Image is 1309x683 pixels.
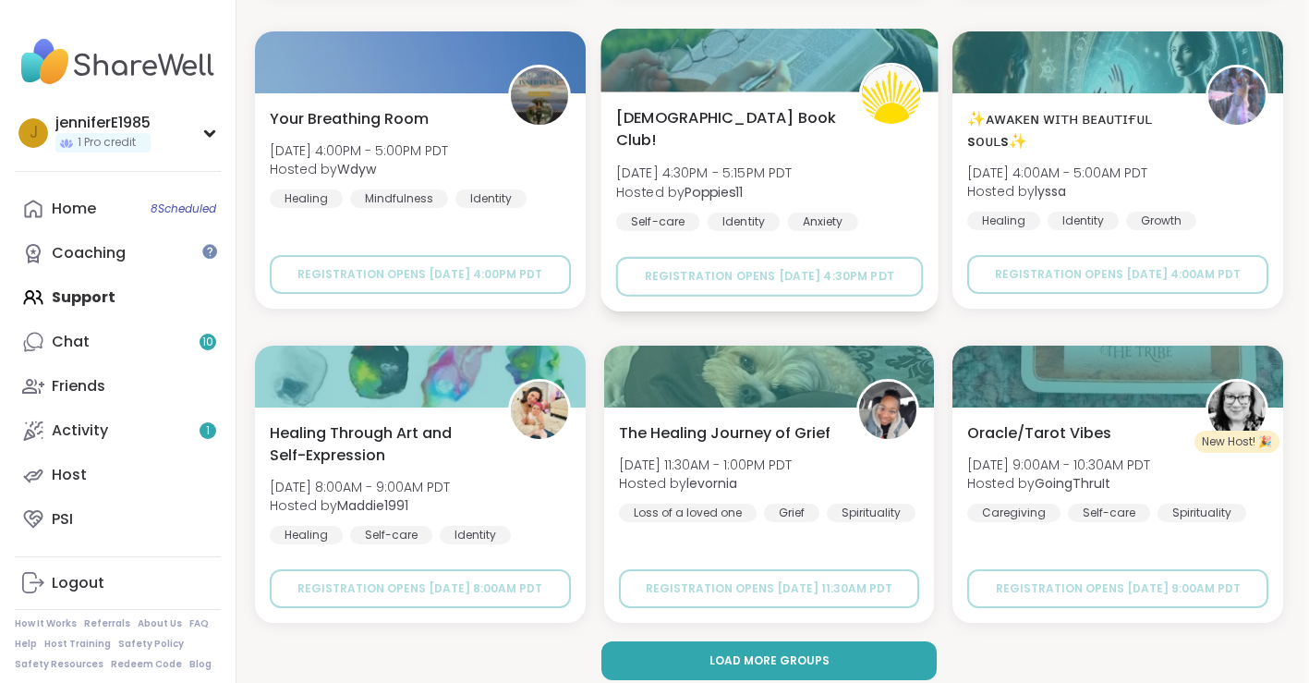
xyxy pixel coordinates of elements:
div: PSI [52,509,73,530]
div: Coaching [52,243,126,263]
span: [DATE] 11:30AM - 1:00PM PDT [619,456,792,474]
a: Host Training [44,638,111,651]
a: How It Works [15,617,77,630]
a: Coaching [15,231,221,275]
div: Chat [52,332,90,352]
div: Loss of a loved one [619,504,757,522]
div: Self-care [1068,504,1150,522]
span: The Healing Journey of Grief [619,422,830,445]
span: Hosted by [967,182,1147,201]
a: Host [15,453,221,497]
span: ✨ᴀᴡᴀᴋᴇɴ ᴡɪᴛʜ ʙᴇᴀᴜᴛɪғᴜʟ sᴏᴜʟs✨ [967,108,1185,152]
span: Your Breathing Room [270,108,429,130]
img: Wdyw [511,67,568,125]
img: GoingThruIt [1208,382,1266,439]
span: 1 [206,423,210,439]
span: [DATE] 8:00AM - 9:00AM PDT [270,478,450,496]
div: Logout [52,573,104,593]
a: FAQ [189,617,209,630]
span: Hosted by [615,182,792,201]
span: Registration opens [DATE] 4:00AM PDT [995,266,1241,282]
div: Growth [1126,212,1196,230]
b: Poppies11 [685,182,743,201]
button: Registration opens [DATE] 8:00AM PDT [270,569,571,608]
div: New Host! 🎉 [1194,431,1279,453]
span: [DEMOGRAPHIC_DATA] Book Club! [615,106,837,152]
span: Load more groups [709,653,830,669]
img: ShareWell Nav Logo [15,30,221,94]
div: Self-care [350,526,432,544]
a: Referrals [84,617,130,630]
span: [DATE] 4:30PM - 5:15PM PDT [615,164,792,182]
span: 1 Pro credit [78,135,136,151]
div: Identity [707,213,780,231]
span: j [30,121,38,145]
img: levornia [859,382,916,439]
a: Safety Resources [15,658,103,671]
a: Home8Scheduled [15,187,221,231]
img: Maddie1991 [511,382,568,439]
div: Activity [52,421,108,441]
span: Oracle/Tarot Vibes [967,422,1111,445]
div: Home [52,199,96,219]
button: Registration opens [DATE] 4:00PM PDT [270,255,571,294]
span: Hosted by [619,474,792,493]
button: Load more groups [601,641,937,680]
span: [DATE] 4:00AM - 5:00AM PDT [967,164,1147,182]
div: Identity [455,189,527,208]
span: [DATE] 9:00AM - 10:30AM PDT [967,456,1150,474]
div: Host [52,465,87,485]
div: Friends [52,376,105,396]
a: Friends [15,364,221,409]
a: About Us [138,617,182,630]
b: Maddie1991 [337,496,408,515]
div: Caregiving [967,504,1061,522]
b: GoingThruIt [1035,474,1110,493]
span: [DATE] 4:00PM - 5:00PM PDT [270,141,448,160]
span: Healing Through Art and Self-Expression [270,422,488,467]
b: levornia [686,474,737,493]
a: Activity1 [15,409,221,453]
div: Spirituality [1157,504,1246,522]
span: 8 Scheduled [151,201,216,216]
iframe: Spotlight [202,244,217,259]
b: lyssa [1035,182,1066,201]
span: Registration opens [DATE] 4:00PM PDT [297,266,542,282]
a: Chat10 [15,320,221,364]
span: Registration opens [DATE] 8:00AM PDT [297,580,542,596]
div: Healing [270,526,343,544]
a: Logout [15,561,221,605]
a: Blog [189,658,212,671]
div: Anxiety [787,213,858,231]
div: jenniferE1985 [55,113,151,133]
span: Hosted by [967,474,1150,493]
div: Identity [1048,212,1119,230]
div: Spirituality [827,504,915,522]
button: Registration opens [DATE] 9:00AM PDT [967,569,1268,608]
span: Registration opens [DATE] 9:00AM PDT [996,580,1241,596]
a: Safety Policy [118,638,184,651]
div: Self-care [615,213,699,231]
img: lyssa [1208,67,1266,125]
div: Healing [967,212,1040,230]
button: Registration opens [DATE] 4:00AM PDT [967,255,1268,294]
div: Grief [764,504,819,522]
span: Hosted by [270,496,450,515]
a: PSI [15,497,221,542]
div: Identity [440,526,511,544]
b: Wdyw [337,160,376,178]
button: Registration opens [DATE] 11:30AM PDT [619,569,920,608]
span: Registration opens [DATE] 11:30AM PDT [646,580,892,596]
div: Healing [270,189,343,208]
img: Poppies11 [861,66,919,124]
a: Redeem Code [111,658,182,671]
a: Help [15,638,37,651]
div: Mindfulness [350,189,448,208]
span: 10 [202,335,213,350]
span: Registration opens [DATE] 4:30PM PDT [644,268,893,284]
button: Registration opens [DATE] 4:30PM PDT [615,257,922,297]
span: Hosted by [270,160,448,178]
